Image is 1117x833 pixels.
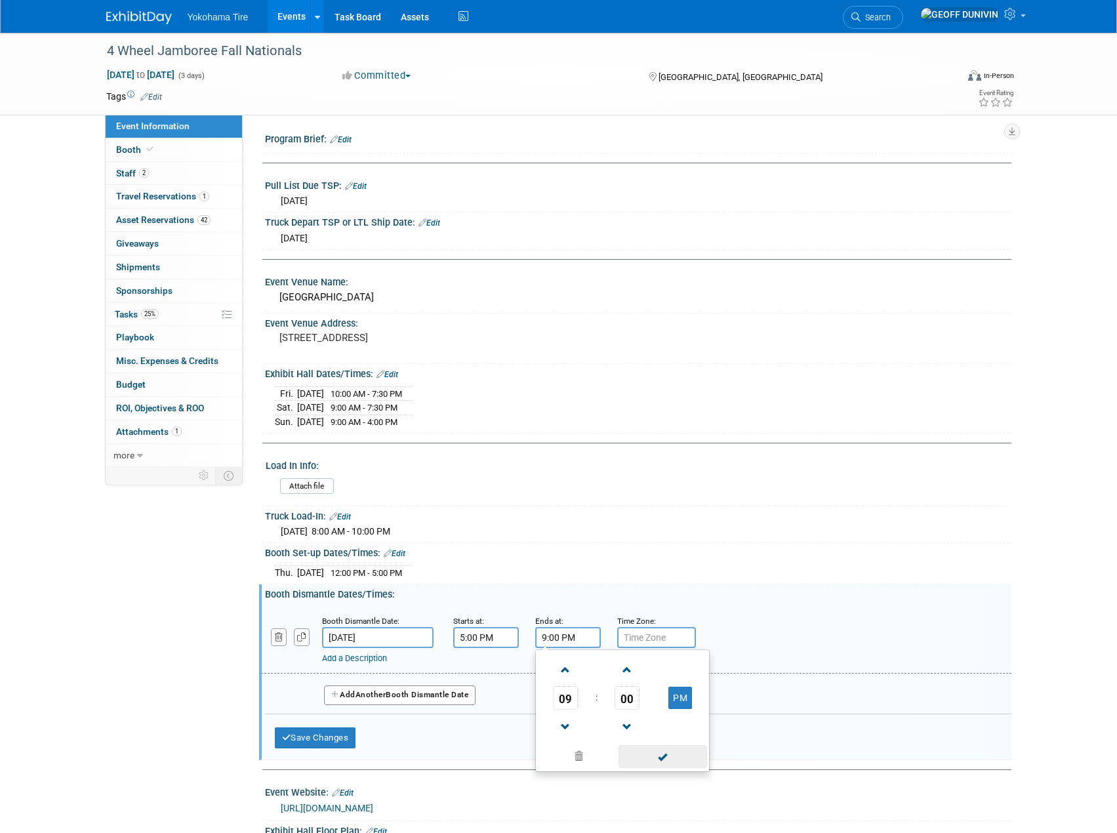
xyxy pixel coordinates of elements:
span: Budget [116,379,146,390]
div: Truck Load-In: [265,506,1011,523]
a: Add a Description [322,653,387,663]
a: Sponsorships [106,279,242,302]
span: [DATE] [DATE] [106,69,175,81]
span: 25% [141,309,159,319]
td: Sun. [275,415,297,428]
span: Booth [116,144,156,155]
span: Giveaways [116,238,159,249]
img: ExhibitDay [106,11,172,24]
td: Tags [106,90,162,103]
span: Staff [116,168,149,178]
span: Pick Hour [553,686,578,710]
pre: [STREET_ADDRESS] [279,332,561,344]
div: Truck Depart TSP or LTL Ship Date: [265,213,1011,230]
span: Pick Minute [615,686,640,710]
td: Sat. [275,401,297,415]
span: Shipments [116,262,160,272]
a: Edit [345,182,367,191]
a: Edit [140,92,162,102]
td: Toggle Event Tabs [215,467,242,484]
span: Attachments [116,426,182,437]
small: Time Zone: [617,617,656,626]
small: Booth Dismantle Date: [322,617,399,626]
span: [DATE] [281,233,308,243]
span: [DATE] 8:00 AM - 10:00 PM [281,526,390,537]
span: Asset Reservations [116,214,211,225]
span: Search [861,12,891,22]
div: 4 Wheel Jamboree Fall Nationals [102,39,937,63]
a: Budget [106,373,242,396]
a: Shipments [106,256,242,279]
input: Time Zone [617,627,696,648]
span: ROI, Objectives & ROO [116,403,204,413]
div: Event Format [880,68,1015,88]
a: Increment Hour [553,653,578,686]
span: 1 [172,426,182,436]
a: Decrement Hour [553,710,578,743]
span: Sponsorships [116,285,173,296]
a: Done [617,748,708,767]
div: In-Person [983,71,1014,81]
span: Travel Reservations [116,191,209,201]
a: Decrement Minute [615,710,640,743]
td: [DATE] [297,565,324,579]
td: Fri. [275,386,297,401]
span: Misc. Expenses & Credits [116,356,218,366]
span: 2 [139,168,149,178]
span: Tasks [115,309,159,319]
a: Attachments1 [106,420,242,443]
div: Event Venue Address: [265,314,1011,330]
a: [URL][DOMAIN_NAME] [281,803,373,813]
a: Edit [384,549,405,558]
span: to [134,70,147,80]
td: [DATE] [297,386,324,401]
span: 10:00 AM - 7:30 PM [331,389,402,399]
span: 42 [197,215,211,225]
span: more [113,450,134,460]
div: Exhibit Hall Dates/Times: [265,364,1011,381]
span: Yokohama Tire [188,12,249,22]
div: Program Brief: [265,129,1011,146]
a: ROI, Objectives & ROO [106,397,242,420]
div: Event Venue Name: [265,272,1011,289]
span: Another [355,690,386,699]
div: Pull List Due TSP: [265,176,1011,193]
input: Start Time [453,627,519,648]
td: : [593,686,600,710]
small: Starts at: [453,617,484,626]
a: Playbook [106,326,242,349]
span: (3 days) [177,71,205,80]
button: Committed [338,69,416,83]
span: 1 [199,192,209,201]
a: Clear selection [538,748,620,766]
div: [GEOGRAPHIC_DATA] [275,287,1002,308]
span: Playbook [116,332,154,342]
a: Travel Reservations1 [106,185,242,208]
div: Event Rating [978,90,1013,96]
a: Edit [329,512,351,521]
a: Increment Minute [615,653,640,686]
a: Asset Reservations42 [106,209,242,232]
span: Event Information [116,121,190,131]
a: Edit [330,135,352,144]
div: Booth Set-up Dates/Times: [265,543,1011,560]
a: Staff2 [106,162,242,185]
button: PM [668,687,692,709]
small: Ends at: [535,617,563,626]
img: Format-Inperson.png [968,70,981,81]
i: Booth reservation complete [147,146,153,153]
input: Date [322,627,434,648]
td: Personalize Event Tab Strip [193,467,216,484]
input: End Time [535,627,601,648]
td: [DATE] [297,401,324,415]
a: Event Information [106,115,242,138]
a: Edit [418,218,440,228]
a: Misc. Expenses & Credits [106,350,242,373]
a: more [106,444,242,467]
div: Load In Info: [266,456,1005,472]
button: AddAnotherBooth Dismantle Date [324,685,476,705]
div: Booth Dismantle Dates/Times: [265,584,1011,601]
div: Event Website: [265,782,1011,800]
span: 12:00 PM - 5:00 PM [331,568,402,578]
span: [GEOGRAPHIC_DATA], [GEOGRAPHIC_DATA] [659,72,823,82]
